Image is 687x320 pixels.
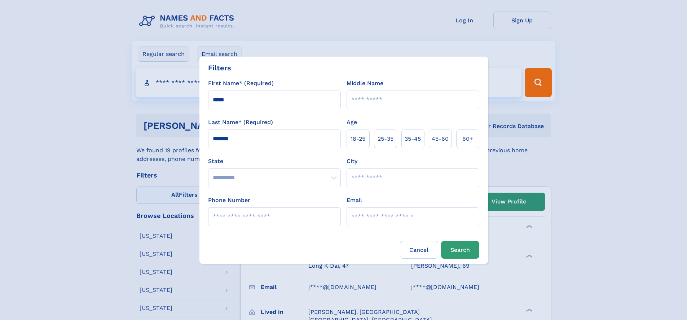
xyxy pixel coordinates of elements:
[400,241,438,259] label: Cancel
[347,118,357,127] label: Age
[208,62,231,73] div: Filters
[347,79,383,88] label: Middle Name
[208,157,341,166] label: State
[462,135,473,143] span: 60+
[208,79,274,88] label: First Name* (Required)
[208,196,250,205] label: Phone Number
[351,135,365,143] span: 18‑25
[432,135,449,143] span: 45‑60
[208,118,273,127] label: Last Name* (Required)
[347,196,362,205] label: Email
[405,135,421,143] span: 35‑45
[441,241,479,259] button: Search
[347,157,357,166] label: City
[378,135,393,143] span: 25‑35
